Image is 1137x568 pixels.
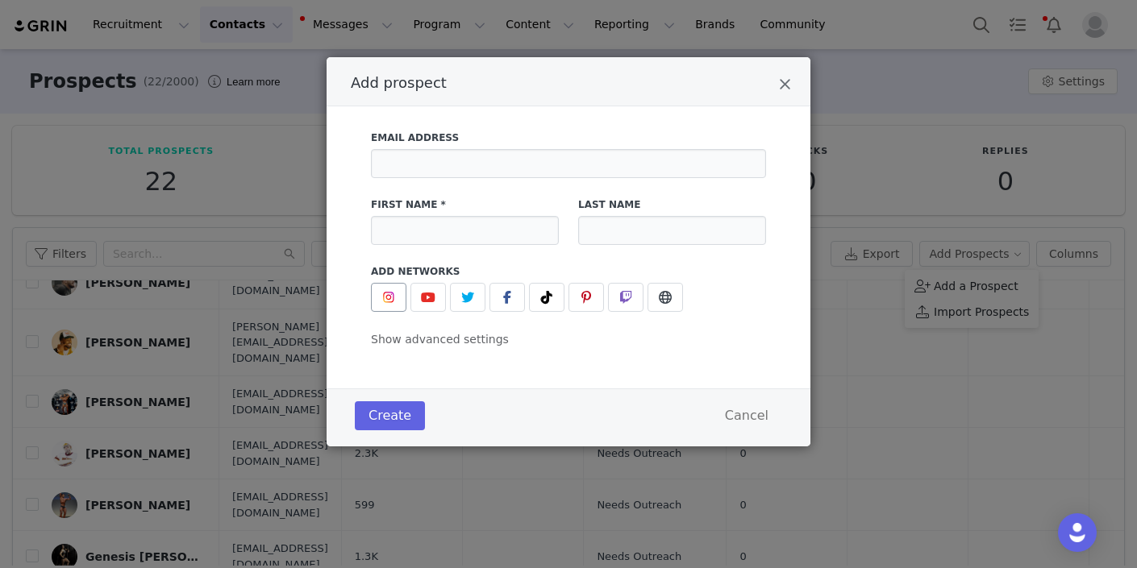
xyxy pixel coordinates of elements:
[355,401,425,430] button: Create
[1058,513,1097,552] div: Open Intercom Messenger
[351,74,447,91] span: Add prospect
[371,333,509,346] span: Show advanced settings
[382,291,395,304] img: instagram.svg
[779,77,791,96] button: Close
[371,264,766,279] label: Add Networks
[371,131,766,145] label: Email Address
[711,401,782,430] button: Cancel
[327,57,810,446] div: Add prospect
[371,197,559,212] label: First Name *
[578,197,766,212] label: Last Name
